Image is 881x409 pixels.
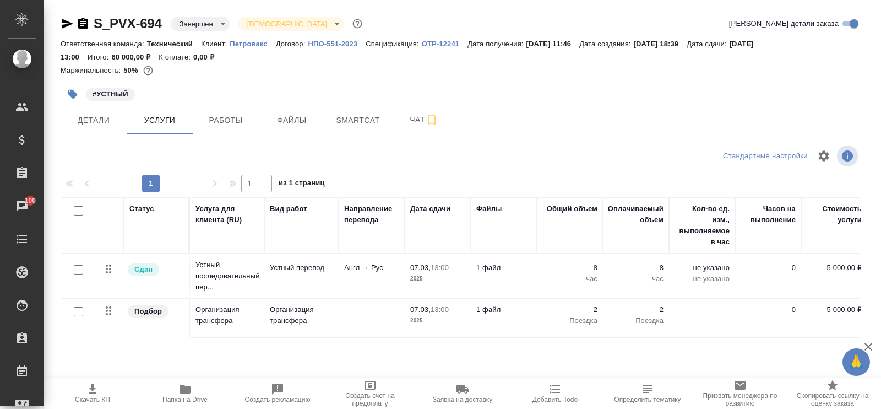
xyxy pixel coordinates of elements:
[308,39,366,48] a: НПО-551-2023
[579,40,633,48] p: Дата создания:
[793,392,872,407] span: Скопировать ссылку на оценку заказа
[276,40,308,48] p: Договор:
[601,378,694,409] button: Определить тематику
[61,17,74,30] button: Скопировать ссылку для ЯМессенджера
[741,203,796,225] div: Часов на выполнение
[476,203,502,214] div: Файлы
[729,18,839,29] span: [PERSON_NAME] детали заказа
[344,262,399,273] p: Англ → Рус
[123,66,140,74] p: 50%
[431,305,449,314] p: 13:00
[350,17,365,31] button: Доп статусы указывают на важность/срочность заказа
[476,262,531,273] p: 1 файл
[433,396,492,403] span: Заявка на доставку
[3,192,41,220] a: 100
[331,114,384,127] span: Smartcat
[231,378,324,409] button: Создать рекламацию
[279,176,325,192] span: из 1 страниц
[398,113,450,127] span: Чат
[67,114,120,127] span: Детали
[238,17,344,31] div: Завершен
[509,378,601,409] button: Добавить Todo
[270,203,307,214] div: Вид работ
[847,351,866,374] span: 🙏
[195,260,259,293] p: Устный последовательный пер...
[134,264,153,275] p: Сдан
[61,40,147,48] p: Ответственная команда:
[675,273,730,284] p: не указано
[270,304,333,326] p: Организация трансфера
[811,143,837,169] span: Настроить таблицу
[230,39,276,48] a: Петровакс
[133,114,186,127] span: Услуги
[467,40,526,48] p: Дата получения:
[422,39,467,48] a: OTP-12241
[61,66,123,74] p: Маржинальность:
[807,304,862,315] p: 5 000,00 ₽
[614,396,681,403] span: Определить тематику
[837,146,860,166] span: Посмотреть информацию
[720,148,811,165] div: split button
[162,396,208,403] span: Папка на Drive
[608,315,664,326] p: Поездка
[416,378,509,409] button: Заявка на доставку
[542,273,597,284] p: час
[134,306,162,317] p: Подбор
[634,40,687,48] p: [DATE] 18:39
[18,195,43,206] span: 100
[608,262,664,273] p: 8
[85,89,136,98] span: УСТНЫЙ
[542,262,597,273] p: 8
[330,392,410,407] span: Создать счет на предоплату
[608,273,664,284] p: час
[694,378,786,409] button: Призвать менеджера по развитию
[547,203,597,214] div: Общий объем
[807,262,862,273] p: 5 000,00 ₽
[410,273,465,284] p: 2025
[94,16,162,31] a: S_PVX-694
[786,378,879,409] button: Скопировать ссылку на оценку заказа
[245,396,311,403] span: Создать рекламацию
[159,53,193,61] p: К оплате:
[532,396,578,403] span: Добавить Todo
[129,203,154,214] div: Статус
[195,203,259,225] div: Услуга для клиента (RU)
[176,19,216,29] button: Завершен
[195,304,259,326] p: Организация трансфера
[46,378,139,409] button: Скачать КП
[139,378,231,409] button: Папка на Drive
[77,17,90,30] button: Скопировать ссылку
[675,262,730,273] p: не указано
[171,17,230,31] div: Завершен
[366,40,421,48] p: Спецификация:
[270,262,333,273] p: Устный перевод
[700,392,780,407] span: Призвать менеджера по развитию
[141,63,155,78] button: 30000.00 RUB;
[542,304,597,315] p: 2
[608,304,664,315] p: 2
[324,378,416,409] button: Создать счет на предоплату
[410,203,450,214] div: Дата сдачи
[111,53,159,61] p: 60 000,00 ₽
[75,396,110,403] span: Скачать КП
[410,263,431,272] p: 07.03,
[735,257,801,295] td: 0
[687,40,729,48] p: Дата сдачи:
[88,53,111,61] p: Итого:
[147,40,201,48] p: Технический
[410,315,465,326] p: 2025
[425,114,438,127] svg: Подписаться
[265,114,318,127] span: Файлы
[201,40,230,48] p: Клиент:
[93,89,128,100] p: #УСТНЫЙ
[230,40,276,48] p: Петровакс
[308,40,366,48] p: НПО-551-2023
[675,203,730,247] div: Кол-во ед. изм., выполняемое в час
[842,348,870,376] button: 🙏
[735,299,801,337] td: 0
[476,304,531,315] p: 1 файл
[344,203,399,225] div: Направление перевода
[410,305,431,314] p: 07.03,
[199,114,252,127] span: Работы
[542,315,597,326] p: Поездка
